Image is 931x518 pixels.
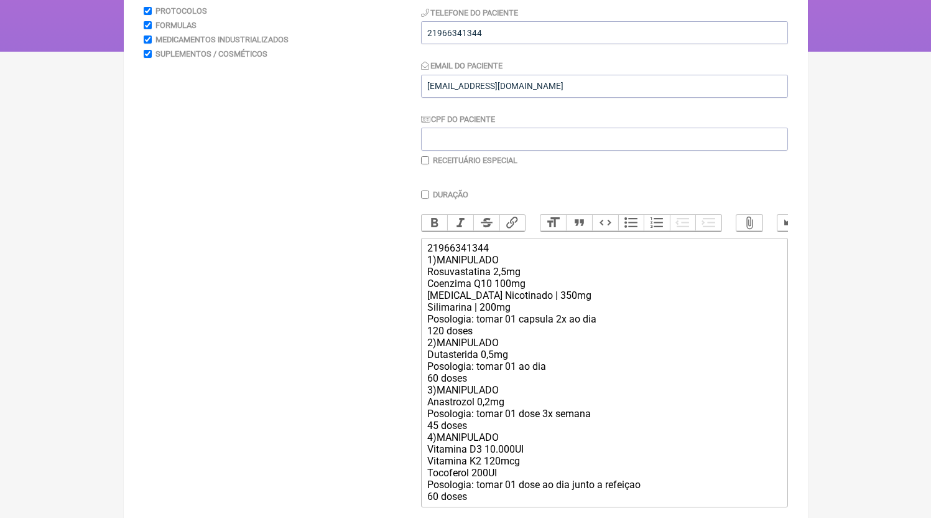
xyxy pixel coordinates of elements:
[618,215,644,231] button: Bullets
[427,242,780,502] div: 21966341344 1)MANIPULADO Rosuvastatina 2,5mg Coenzima Q10 100mg [MEDICAL_DATA] Nicotinado | 350mg...
[695,215,721,231] button: Increase Level
[644,215,670,231] button: Numbers
[473,215,499,231] button: Strikethrough
[433,190,468,199] label: Duração
[736,215,762,231] button: Attach Files
[155,6,207,16] label: Protocolos
[155,21,197,30] label: Formulas
[155,49,267,59] label: Suplementos / Cosméticos
[155,35,289,44] label: Medicamentos Industrializados
[566,215,592,231] button: Quote
[421,61,503,70] label: Email do Paciente
[540,215,567,231] button: Heading
[421,8,519,17] label: Telefone do Paciente
[777,215,804,231] button: Undo
[499,215,526,231] button: Link
[592,215,618,231] button: Code
[433,156,517,165] label: Receituário Especial
[421,115,496,124] label: CPF do Paciente
[447,215,473,231] button: Italic
[422,215,448,231] button: Bold
[670,215,696,231] button: Decrease Level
